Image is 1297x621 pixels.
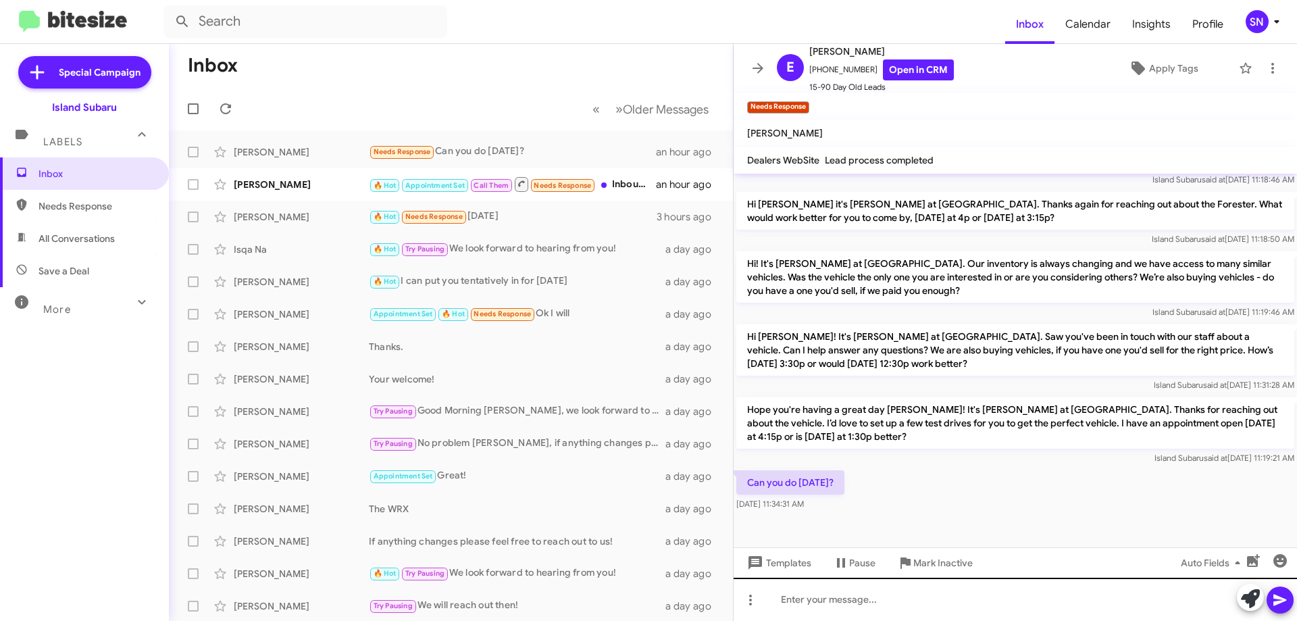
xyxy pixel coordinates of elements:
[665,307,722,321] div: a day ago
[665,243,722,256] div: a day ago
[369,176,656,193] div: Inbound Call
[656,178,722,191] div: an hour ago
[369,209,657,224] div: [DATE]
[234,372,369,386] div: [PERSON_NAME]
[374,569,397,578] span: 🔥 Hot
[39,167,153,180] span: Inbox
[369,468,665,484] div: Great!
[369,340,665,353] div: Thanks.
[1234,10,1282,33] button: SN
[809,80,954,94] span: 15-90 Day Old Leads
[374,277,397,286] span: 🔥 Hot
[736,499,804,509] span: [DATE] 11:34:31 AM
[1054,5,1121,44] a: Calendar
[656,145,722,159] div: an hour ago
[369,306,665,322] div: Ok I will
[374,309,433,318] span: Appointment Set
[1203,380,1227,390] span: said at
[234,405,369,418] div: [PERSON_NAME]
[374,601,413,610] span: Try Pausing
[665,275,722,289] div: a day ago
[744,551,811,575] span: Templates
[369,403,665,419] div: Good Morning [PERSON_NAME], we look forward to working with you!
[374,472,433,480] span: Appointment Set
[1152,174,1294,184] span: Island Subaru [DATE] 11:18:46 AM
[369,274,665,289] div: I can put you tentatively in for [DATE]
[18,56,151,89] a: Special Campaign
[369,566,665,581] div: We look forward to hearing from you!
[369,241,665,257] div: We look forward to hearing from you!
[52,101,117,114] div: Island Subaru
[234,178,369,191] div: [PERSON_NAME]
[665,437,722,451] div: a day ago
[234,145,369,159] div: [PERSON_NAME]
[234,470,369,483] div: [PERSON_NAME]
[234,275,369,289] div: [PERSON_NAME]
[1094,56,1232,80] button: Apply Tags
[234,502,369,516] div: [PERSON_NAME]
[736,251,1294,303] p: Hi! It's [PERSON_NAME] at [GEOGRAPHIC_DATA]. Our inventory is always changing and we have access ...
[1149,56,1198,80] span: Apply Tags
[234,535,369,548] div: [PERSON_NAME]
[1181,5,1234,44] a: Profile
[405,245,444,253] span: Try Pausing
[59,66,141,79] span: Special Campaign
[825,154,934,166] span: Lead process completed
[747,154,819,166] span: Dealers WebSite
[374,245,397,253] span: 🔥 Hot
[736,470,844,495] p: Can you do [DATE]?
[665,372,722,386] div: a day ago
[615,101,623,118] span: »
[234,340,369,353] div: [PERSON_NAME]
[1204,453,1227,463] span: said at
[1181,551,1246,575] span: Auto Fields
[374,181,397,190] span: 🔥 Hot
[1202,307,1225,317] span: said at
[234,567,369,580] div: [PERSON_NAME]
[607,95,717,123] button: Next
[809,59,954,80] span: [PHONE_NUMBER]
[374,212,397,221] span: 🔥 Hot
[405,181,465,190] span: Appointment Set
[1201,234,1225,244] span: said at
[43,303,71,316] span: More
[474,309,531,318] span: Needs Response
[592,101,600,118] span: «
[1005,5,1054,44] a: Inbox
[1152,307,1294,317] span: Island Subaru [DATE] 11:19:46 AM
[1121,5,1181,44] a: Insights
[234,243,369,256] div: Isqa Na
[665,567,722,580] div: a day ago
[39,232,115,245] span: All Conversations
[736,397,1294,449] p: Hope you're having a great day [PERSON_NAME]! It's [PERSON_NAME] at [GEOGRAPHIC_DATA]. Thanks for...
[43,136,82,148] span: Labels
[809,43,954,59] span: [PERSON_NAME]
[1202,174,1225,184] span: said at
[665,470,722,483] div: a day ago
[734,551,822,575] button: Templates
[39,199,153,213] span: Needs Response
[405,212,463,221] span: Needs Response
[665,599,722,613] div: a day ago
[405,569,444,578] span: Try Pausing
[665,502,722,516] div: a day ago
[374,439,413,448] span: Try Pausing
[369,598,665,614] div: We will reach out then!
[39,264,89,278] span: Save a Deal
[188,55,238,76] h1: Inbox
[822,551,886,575] button: Pause
[374,147,431,156] span: Needs Response
[665,340,722,353] div: a day ago
[747,127,823,139] span: [PERSON_NAME]
[623,102,709,117] span: Older Messages
[234,437,369,451] div: [PERSON_NAME]
[234,210,369,224] div: [PERSON_NAME]
[585,95,717,123] nav: Page navigation example
[886,551,984,575] button: Mark Inactive
[786,57,794,78] span: E
[1154,453,1294,463] span: Island Subaru [DATE] 11:19:21 AM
